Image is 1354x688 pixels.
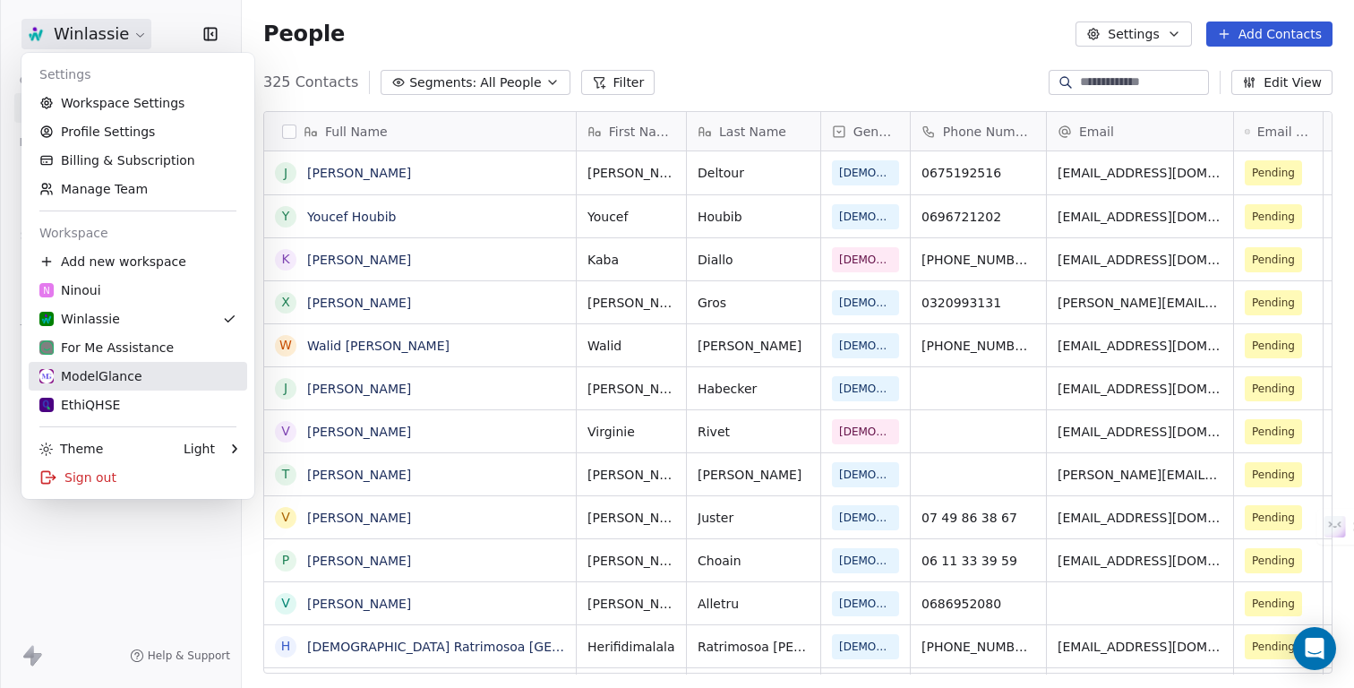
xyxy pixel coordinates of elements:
[29,60,247,89] div: Settings
[29,219,247,247] div: Workspace
[29,29,43,43] img: logo_orange.svg
[39,339,174,357] div: For Me Assistance
[39,440,103,458] div: Theme
[39,367,142,385] div: ModelGlance
[203,113,218,127] img: tab_keywords_by_traffic_grey.svg
[39,312,54,326] img: Monogramme%20Winlassie_RVB_2%20COULEURS.png
[29,146,247,175] a: Billing & Subscription
[223,115,274,126] div: Mots-clés
[50,29,88,43] div: v 4.0.25
[39,396,120,414] div: EthiQHSE
[184,440,215,458] div: Light
[29,247,247,276] div: Add new workspace
[73,113,87,127] img: tab_domain_overview_orange.svg
[39,369,54,383] img: Group%2011.png
[29,47,43,61] img: website_grey.svg
[39,310,120,328] div: Winlassie
[29,117,247,146] a: Profile Settings
[29,89,247,117] a: Workspace Settings
[39,398,54,412] img: Monogramme%20EthiQHSE%20Couleur.png
[29,463,247,492] div: Sign out
[47,47,202,61] div: Domaine: [DOMAIN_NAME]
[92,115,138,126] div: Domaine
[43,284,50,297] span: N
[39,281,101,299] div: Ninoui
[39,340,54,355] img: Monogramme%20For%20Me%20VERT.png
[29,175,247,203] a: Manage Team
